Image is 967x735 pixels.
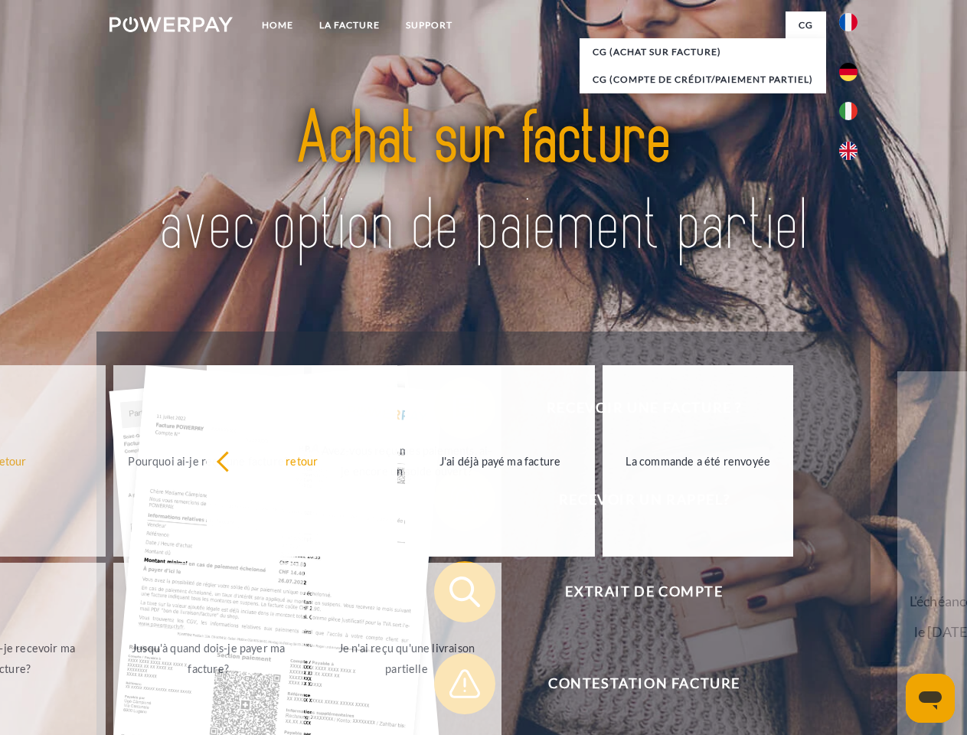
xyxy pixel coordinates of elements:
a: Support [393,11,466,39]
div: Jusqu'à quand dois-je payer ma facture? [123,638,295,679]
img: fr [839,13,858,31]
a: CG (achat sur facture) [580,38,826,66]
div: J'ai déjà payé ma facture [414,450,586,471]
div: Pourquoi ai-je reçu une facture? [123,450,295,471]
button: Contestation Facture [434,653,832,714]
iframe: Bouton de lancement de la fenêtre de messagerie [906,674,955,723]
img: en [839,142,858,160]
img: it [839,102,858,120]
button: Extrait de compte [434,561,832,622]
img: de [839,63,858,81]
a: LA FACTURE [306,11,393,39]
div: Je n'ai reçu qu'une livraison partielle [321,638,493,679]
a: CG [786,11,826,39]
img: logo-powerpay-white.svg [109,17,233,32]
div: La commande a été renvoyée [612,450,784,471]
span: Contestation Facture [456,653,831,714]
img: title-powerpay_fr.svg [146,73,821,293]
div: retour [216,450,388,471]
a: Home [249,11,306,39]
span: Extrait de compte [456,561,831,622]
a: CG (Compte de crédit/paiement partiel) [580,66,826,93]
